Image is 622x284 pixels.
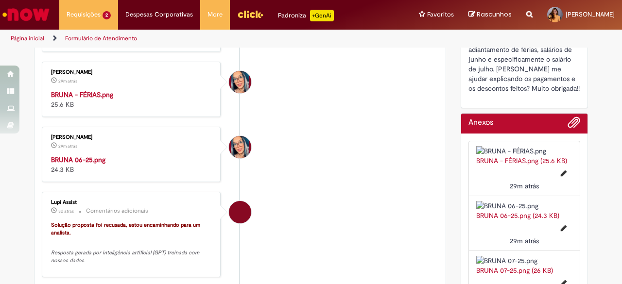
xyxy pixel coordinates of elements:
[510,182,539,190] time: 29/08/2025 14:06:19
[468,118,493,127] h2: Anexos
[207,10,223,19] span: More
[58,143,77,149] time: 29/08/2025 14:06:19
[476,146,573,156] img: BRUNA - FÉRIAS.png
[11,34,44,42] a: Página inicial
[51,155,213,174] div: 24.3 KB
[51,134,213,140] div: [PERSON_NAME]
[510,236,539,245] span: 29m atrás
[125,10,193,19] span: Despesas Corporativas
[51,249,201,264] em: Resposta gerada por inteligência artificial (GPT) treinada com nossos dados.
[476,211,559,220] a: BRUNA 06-25.png (24.3 KB)
[51,155,105,164] a: BRUNA 06-25.png
[67,10,101,19] span: Requisições
[86,207,148,215] small: Comentários adicionais
[476,201,573,211] img: BRUNA 06-25.png
[510,236,539,245] time: 29/08/2025 14:06:19
[51,90,213,109] div: 25.6 KB
[310,10,334,21] p: +GenAi
[566,10,615,18] span: [PERSON_NAME]
[58,78,77,84] time: 29/08/2025 14:06:19
[278,10,334,21] div: Padroniza
[51,69,213,75] div: [PERSON_NAME]
[229,71,251,93] div: Maira Priscila Da Silva Arnaldo
[103,11,111,19] span: 2
[51,221,202,236] font: Solução proposta foi recusada, estou encaminhando para um analista.
[65,34,137,42] a: Formulário de Atendimento
[476,256,573,266] img: BRUNA 07-25.png
[58,78,77,84] span: 29m atrás
[237,7,263,21] img: click_logo_yellow_360x200.png
[229,201,251,223] div: Lupi Assist
[477,10,512,19] span: Rascunhos
[58,143,77,149] span: 29m atrás
[51,90,113,99] a: BRUNA - FÉRIAS.png
[510,182,539,190] span: 29m atrás
[1,5,51,24] img: ServiceNow
[7,30,407,48] ul: Trilhas de página
[229,136,251,158] div: Maira Priscila Da Silva Arnaldo
[568,116,580,134] button: Adicionar anexos
[58,208,74,214] span: 3d atrás
[468,10,512,19] a: Rascunhos
[555,166,572,181] button: Editar nome de arquivo BRUNA - FÉRIAS.png
[51,200,213,205] div: Lupi Assist
[555,220,572,236] button: Editar nome de arquivo BRUNA 06-25.png
[427,10,454,19] span: Favoritos
[476,266,553,275] a: BRUNA 07-25.png (26 KB)
[476,156,567,165] a: BRUNA - FÉRIAS.png (25.6 KB)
